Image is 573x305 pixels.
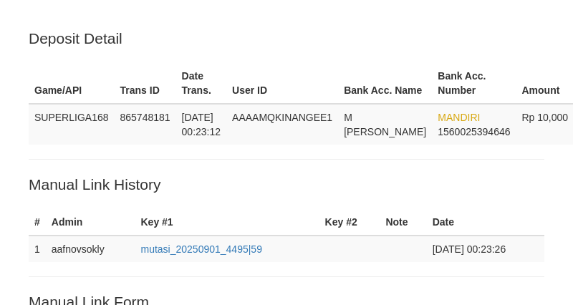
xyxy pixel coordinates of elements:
td: [DATE] 00:23:26 [427,236,544,262]
th: Bank Acc. Number [432,63,516,104]
p: Deposit Detail [29,28,544,49]
th: Key #1 [135,209,319,236]
th: Game/API [29,63,115,104]
td: 1 [29,236,46,262]
th: Date [427,209,544,236]
th: # [29,209,46,236]
th: Key #2 [319,209,380,236]
td: SUPERLIGA168 [29,104,115,145]
th: Bank Acc. Name [338,63,432,104]
span: AAAAMQKINANGEE1 [232,112,332,123]
span: MANDIRI [438,112,480,123]
td: aafnovsokly [46,236,135,262]
span: Copy 1560025394646 to clipboard [438,126,510,137]
span: M [PERSON_NAME] [344,112,426,137]
th: Trans ID [115,63,176,104]
p: Manual Link History [29,174,544,195]
td: 865748181 [115,104,176,145]
span: [DATE] 00:23:12 [182,112,221,137]
th: User ID [226,63,338,104]
th: Note [380,209,426,236]
span: Rp 10,000 [522,112,569,123]
th: Admin [46,209,135,236]
th: Date Trans. [176,63,227,104]
a: mutasi_20250901_4495|59 [140,243,261,255]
